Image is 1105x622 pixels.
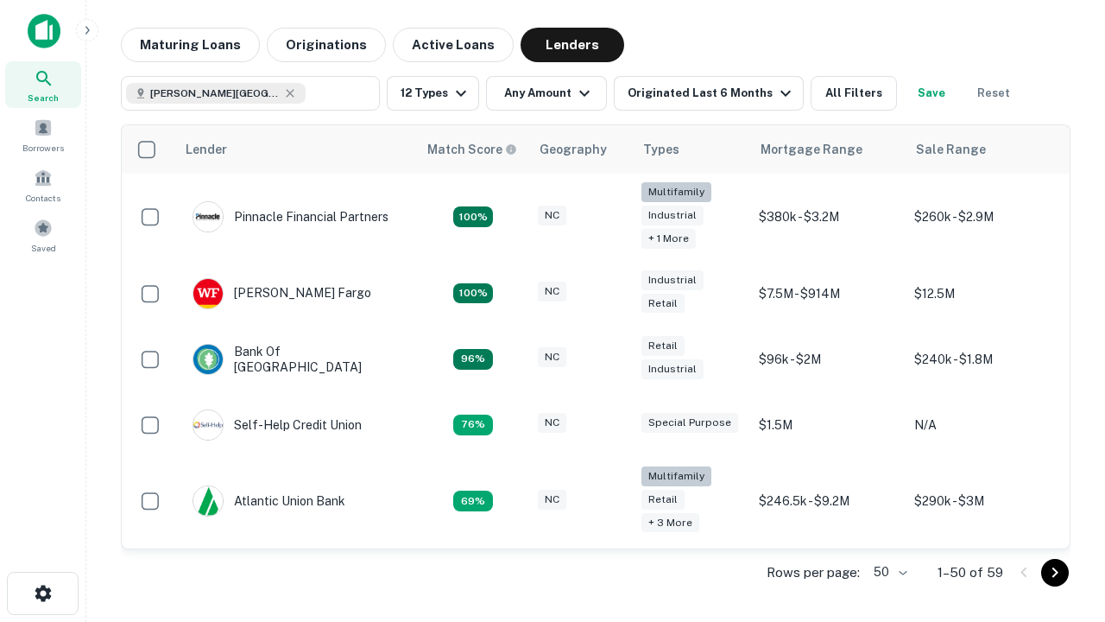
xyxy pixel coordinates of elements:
img: picture [193,202,223,232]
div: Matching Properties: 15, hasApolloMatch: undefined [453,283,493,304]
p: 1–50 of 59 [938,562,1003,583]
span: Contacts [26,191,60,205]
img: picture [193,279,223,308]
div: Atlantic Union Bank [193,486,345,517]
div: NC [538,347,566,367]
span: Search [28,91,59,105]
td: $96k - $2M [750,327,906,392]
div: NC [538,206,566,225]
div: Retail [641,294,685,314]
div: NC [538,490,566,510]
span: [PERSON_NAME][GEOGRAPHIC_DATA], [GEOGRAPHIC_DATA] [150,86,280,101]
th: Geography [529,125,633,174]
img: picture [193,410,223,440]
button: Originations [267,28,386,62]
div: NC [538,413,566,433]
button: All Filters [811,76,897,111]
a: Search [5,61,81,108]
a: Borrowers [5,111,81,158]
img: picture [193,486,223,516]
button: Any Amount [486,76,607,111]
div: + 3 more [641,513,699,533]
div: 50 [867,560,910,585]
div: Sale Range [916,139,986,160]
div: [PERSON_NAME] Fargo [193,278,371,309]
div: Matching Properties: 14, hasApolloMatch: undefined [453,349,493,370]
td: $240k - $1.8M [906,327,1061,392]
div: + 1 more [641,229,696,249]
div: Retail [641,336,685,356]
div: Retail [641,490,685,510]
td: $1.5M [750,392,906,458]
div: Originated Last 6 Months [628,83,796,104]
div: Matching Properties: 10, hasApolloMatch: undefined [453,491,493,511]
td: $12.5M [906,261,1061,327]
div: Industrial [641,206,704,225]
div: Types [643,139,679,160]
button: Go to next page [1041,559,1069,587]
span: Saved [31,241,56,255]
div: Pinnacle Financial Partners [193,201,388,232]
th: Sale Range [906,125,1061,174]
th: Capitalize uses an advanced AI algorithm to match your search with the best lender. The match sco... [417,125,529,174]
a: Contacts [5,162,81,208]
button: 12 Types [387,76,479,111]
div: Self-help Credit Union [193,409,362,441]
button: Save your search to get updates of matches that match your search criteria. [904,76,959,111]
img: capitalize-icon.png [28,14,60,48]
button: Originated Last 6 Months [614,76,804,111]
span: Borrowers [22,141,64,155]
div: Special Purpose [641,413,738,433]
div: Matching Properties: 26, hasApolloMatch: undefined [453,206,493,227]
div: Multifamily [641,182,711,202]
button: Reset [966,76,1021,111]
iframe: Chat Widget [1019,484,1105,567]
td: $7.5M - $914M [750,261,906,327]
h6: Match Score [427,140,514,159]
button: Lenders [521,28,624,62]
img: picture [193,345,223,374]
button: Maturing Loans [121,28,260,62]
div: Industrial [641,270,704,290]
td: N/A [906,392,1061,458]
div: Geography [540,139,607,160]
th: Mortgage Range [750,125,906,174]
td: $380k - $3.2M [750,174,906,261]
div: NC [538,282,566,301]
td: $246.5k - $9.2M [750,458,906,545]
div: Matching Properties: 11, hasApolloMatch: undefined [453,415,493,435]
td: $290k - $3M [906,458,1061,545]
p: Rows per page: [767,562,860,583]
button: Active Loans [393,28,514,62]
th: Types [633,125,750,174]
th: Lender [175,125,417,174]
div: Bank Of [GEOGRAPHIC_DATA] [193,344,400,375]
a: Saved [5,212,81,258]
div: Capitalize uses an advanced AI algorithm to match your search with the best lender. The match sco... [427,140,517,159]
td: $260k - $2.9M [906,174,1061,261]
div: Industrial [641,359,704,379]
div: Mortgage Range [761,139,862,160]
div: Multifamily [641,466,711,486]
div: Lender [186,139,227,160]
